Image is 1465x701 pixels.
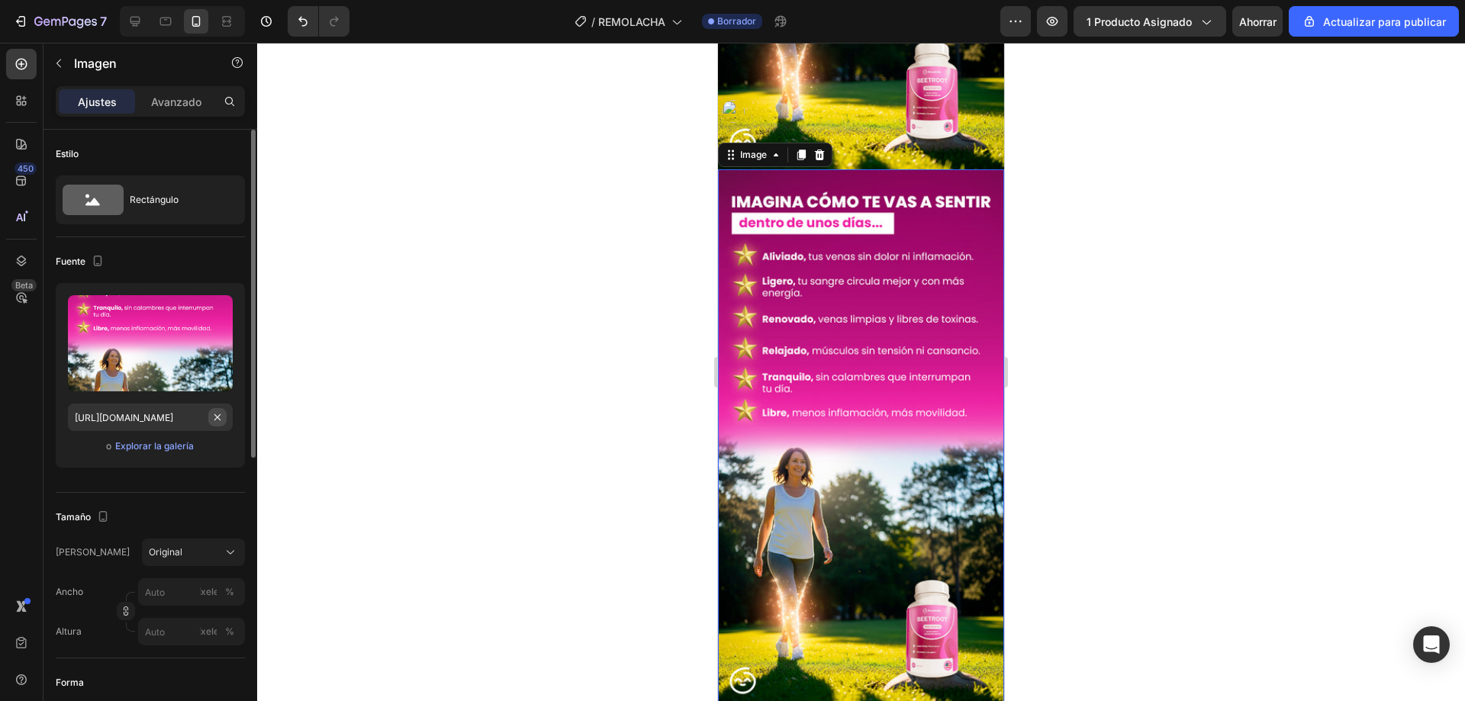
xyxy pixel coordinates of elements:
[193,586,224,597] font: píxeles
[1074,6,1226,37] button: 1 producto asignado
[56,256,85,267] font: Fuente
[149,546,182,558] font: Original
[15,280,33,291] font: Beta
[6,6,114,37] button: 7
[56,677,84,688] font: Forma
[74,54,204,72] p: Imagen
[106,440,111,452] font: o
[1239,15,1277,28] font: Ahorrar
[193,625,224,637] font: píxeles
[225,586,234,597] font: %
[598,15,665,28] font: REMOLACHA
[100,14,107,29] font: 7
[138,618,245,645] input: píxeles%
[56,546,130,558] font: [PERSON_NAME]
[56,586,83,597] font: Ancho
[288,6,349,37] div: Deshacer/Rehacer
[56,511,91,523] font: Tamaño
[1323,15,1446,28] font: Actualizar para publicar
[56,625,82,637] font: Altura
[68,295,233,391] img: imagen de vista previa
[1289,6,1459,37] button: Actualizar para publicar
[68,404,233,431] input: https://ejemplo.com/imagen.jpg
[199,583,217,601] button: %
[1413,626,1450,663] div: Abrir Intercom Messenger
[1232,6,1283,37] button: Ahorrar
[56,148,79,159] font: Estilo
[718,43,1004,701] iframe: Área de diseño
[114,439,195,454] button: Explorar la galería
[78,95,117,108] font: Ajustes
[151,95,201,108] font: Avanzado
[142,539,245,566] button: Original
[1087,15,1192,28] font: 1 producto asignado
[591,15,595,28] font: /
[221,622,239,641] button: píxeles
[221,583,239,601] button: píxeles
[74,56,117,71] font: Imagen
[115,440,194,452] font: Explorar la galería
[717,15,756,27] font: Borrador
[138,578,245,606] input: píxeles%
[18,163,34,174] font: 450
[130,194,179,205] font: Rectángulo
[225,625,234,637] font: %
[199,622,217,641] button: %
